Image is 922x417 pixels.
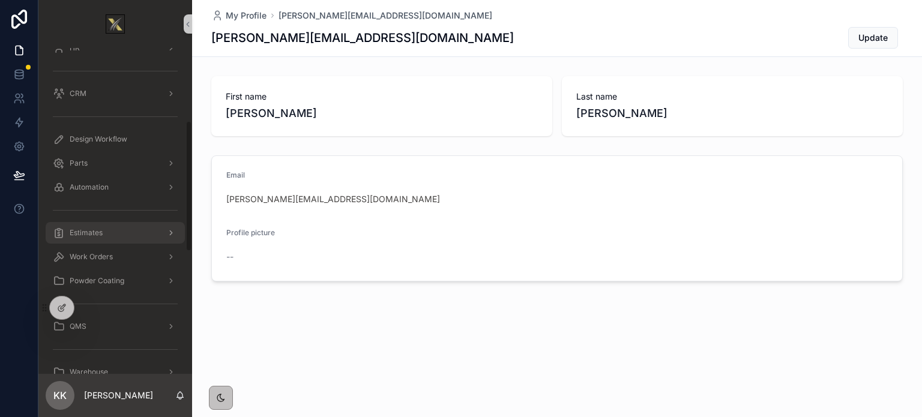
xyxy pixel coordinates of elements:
[70,252,113,262] span: Work Orders
[211,29,514,46] h1: [PERSON_NAME][EMAIL_ADDRESS][DOMAIN_NAME]
[70,134,127,144] span: Design Workflow
[226,105,538,122] span: [PERSON_NAME]
[46,222,185,244] a: Estimates
[70,276,124,286] span: Powder Coating
[70,367,108,377] span: Warehouse
[576,91,888,103] span: Last name
[279,10,492,22] a: [PERSON_NAME][EMAIL_ADDRESS][DOMAIN_NAME]
[46,316,185,337] a: QMS
[848,27,898,49] button: Update
[46,270,185,292] a: Powder Coating
[84,389,153,401] p: [PERSON_NAME]
[70,182,109,192] span: Automation
[211,10,267,22] a: My Profile
[53,388,67,403] span: KK
[858,32,888,44] span: Update
[70,43,80,53] span: HR
[46,128,185,150] a: Design Workflow
[46,246,185,268] a: Work Orders
[70,322,86,331] span: QMS
[70,158,88,168] span: Parts
[226,251,234,263] span: --
[576,105,888,122] span: [PERSON_NAME]
[46,152,185,174] a: Parts
[46,176,185,198] a: Automation
[70,89,86,98] span: CRM
[46,37,185,59] a: HR
[70,228,103,238] span: Estimates
[226,91,538,103] span: First name
[46,83,185,104] a: CRM
[226,193,440,205] a: [PERSON_NAME][EMAIL_ADDRESS][DOMAIN_NAME]
[226,10,267,22] span: My Profile
[46,361,185,383] a: Warehouse
[38,48,192,374] div: scrollable content
[106,14,125,34] img: App logo
[226,170,245,179] span: Email
[226,228,275,237] span: Profile picture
